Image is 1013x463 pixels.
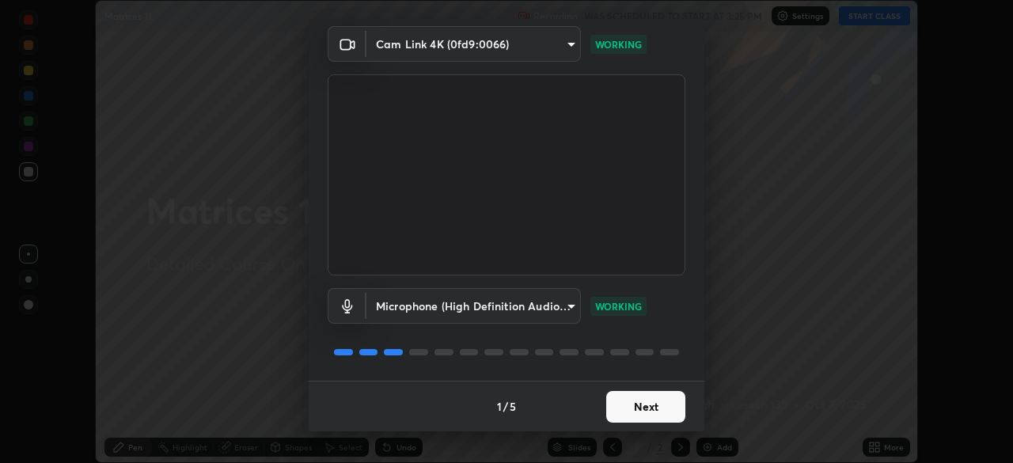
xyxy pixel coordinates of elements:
p: WORKING [595,299,642,313]
h4: / [503,398,508,415]
h4: 5 [510,398,516,415]
div: Cam Link 4K (0fd9:0066) [366,288,581,324]
button: Next [606,391,685,423]
div: Cam Link 4K (0fd9:0066) [366,26,581,62]
p: WORKING [595,37,642,51]
h4: 1 [497,398,502,415]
